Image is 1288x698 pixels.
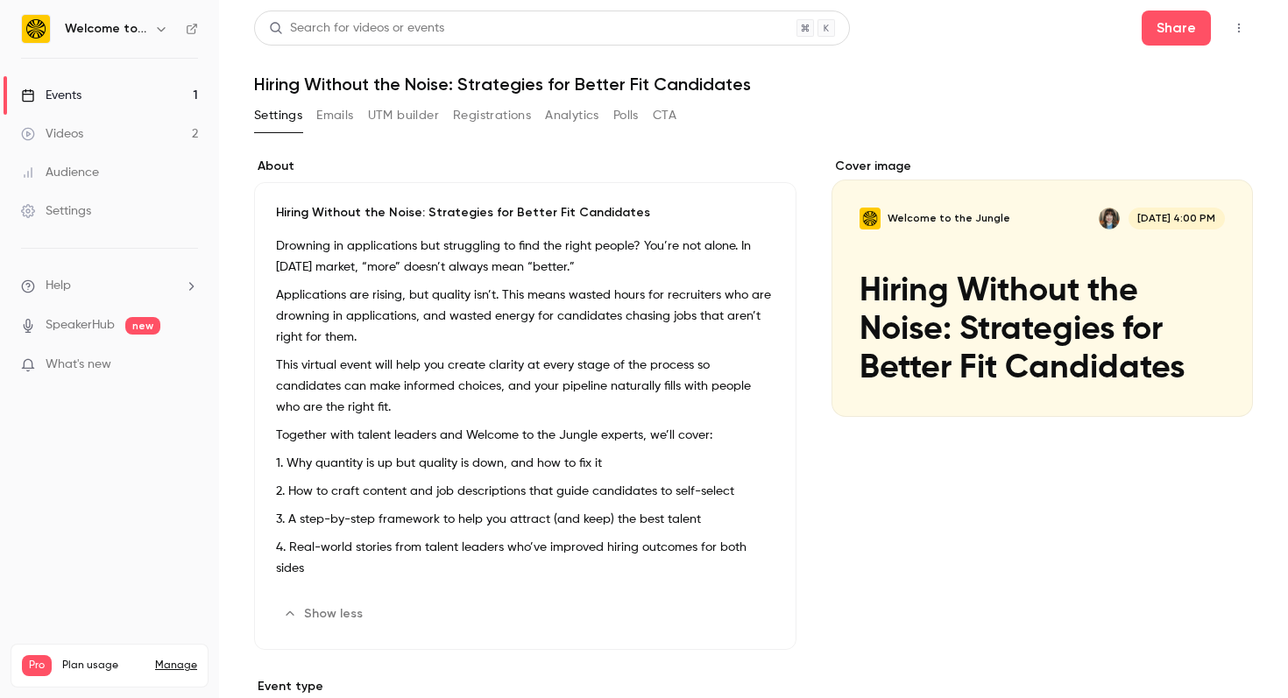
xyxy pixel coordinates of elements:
[254,102,302,130] button: Settings
[46,277,71,295] span: Help
[545,102,599,130] button: Analytics
[269,19,444,38] div: Search for videos or events
[21,125,83,143] div: Videos
[21,87,81,104] div: Events
[653,102,676,130] button: CTA
[453,102,531,130] button: Registrations
[613,102,639,130] button: Polls
[22,655,52,676] span: Pro
[276,425,775,446] p: Together with talent leaders and Welcome to the Jungle experts, we’ll cover:
[62,659,145,673] span: Plan usage
[46,356,111,374] span: What's new
[1142,11,1211,46] button: Share
[125,317,160,335] span: new
[254,74,1253,95] h1: Hiring Without the Noise: Strategies for Better Fit Candidates
[832,158,1253,417] section: Cover image
[276,453,775,474] p: 1. Why quantity is up but quality is down, and how to fix it
[21,202,91,220] div: Settings
[155,659,197,673] a: Manage
[276,509,775,530] p: 3. A step-by-step framework to help you attract (and keep) the best talent
[276,355,775,418] p: This virtual event will help you create clarity at every stage of the process so candidates can m...
[316,102,353,130] button: Emails
[254,158,796,175] label: About
[276,285,775,348] p: Applications are rising, but quality isn’t. This means wasted hours for recruiters who are drowni...
[65,20,147,38] h6: Welcome to the Jungle
[276,204,775,222] p: Hiring Without the Noise: Strategies for Better Fit Candidates
[276,537,775,579] p: 4. Real-world stories from talent leaders who’ve improved hiring outcomes for both sides
[276,481,775,502] p: 2. How to craft content and job descriptions that guide candidates to self-select
[276,236,775,278] p: Drowning in applications but struggling to find the right people? You’re not alone. In [DATE] mar...
[46,316,115,335] a: SpeakerHub
[254,678,796,695] p: Event type
[22,15,50,43] img: Welcome to the Jungle
[21,277,198,295] li: help-dropdown-opener
[368,102,439,130] button: UTM builder
[276,600,373,628] button: Show less
[21,164,99,181] div: Audience
[832,158,1253,175] label: Cover image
